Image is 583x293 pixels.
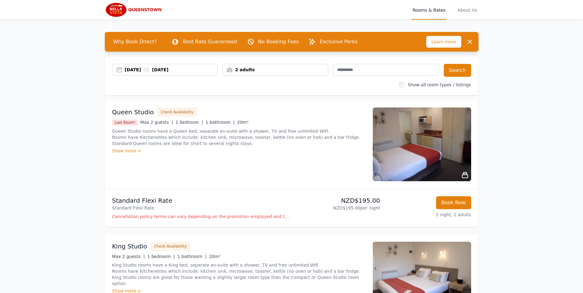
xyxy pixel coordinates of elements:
[151,242,190,251] button: Check Availability
[408,82,471,87] label: Show all room types / listings
[112,205,289,211] p: Standard Flexi Rate
[320,38,357,45] p: Exclusive Perks
[112,242,147,251] h3: King Studio
[112,254,145,259] span: Max 2 guests |
[426,36,461,48] span: Learn more
[108,36,162,48] span: Why Book Direct?
[385,212,471,218] p: 1 night, 2 adults
[436,196,471,209] button: Book Now
[206,120,235,125] span: 1 bathroom |
[177,254,207,259] span: 1 bathroom |
[175,120,203,125] span: 1 bedroom |
[105,2,164,17] img: Bella Vista Queenstown
[444,64,471,77] button: Search
[112,128,365,146] p: Queen Studio rooms have a Queen bed, separate en-suite with a shower, TV and free unlimited WiFi....
[112,262,365,287] p: King Studio rooms have a King bed, separate en-suite with a shower, TV and free unlimited Wifi. R...
[112,119,138,126] span: Last Room!
[223,67,328,73] div: 2 adults
[294,205,380,211] p: NZD$195.00 per night
[157,107,197,117] button: Check Availability
[258,38,299,45] p: No Booking Fees
[294,196,380,205] p: NZD$195.00
[112,108,154,116] h3: Queen Studio
[140,120,173,125] span: Max 2 guests |
[125,67,218,73] div: [DATE] [DATE]
[112,196,289,205] p: Standard Flexi Rate
[183,38,237,45] p: Best Rate Guaranteed
[237,120,249,125] span: 20m²
[112,148,365,154] div: Show more >
[112,213,289,220] p: Cancellation policy terms can vary depending on the promotion employed and the time of stay of th...
[147,254,175,259] span: 1 bedroom |
[209,254,220,259] span: 20m²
